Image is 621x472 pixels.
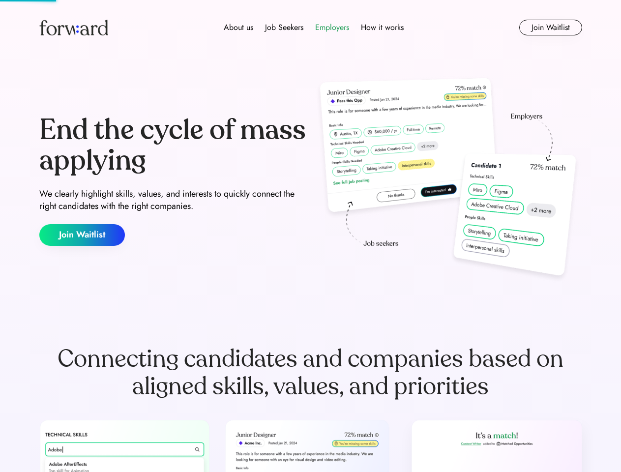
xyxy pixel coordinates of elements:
[361,22,404,33] div: How it works
[39,188,307,212] div: We clearly highlight skills, values, and interests to quickly connect the right candidates with t...
[39,345,582,400] div: Connecting candidates and companies based on aligned skills, values, and priorities
[39,224,125,246] button: Join Waitlist
[224,22,253,33] div: About us
[519,20,582,35] button: Join Waitlist
[39,20,108,35] img: Forward logo
[315,75,582,286] img: hero-image.png
[39,115,307,176] div: End the cycle of mass applying
[315,22,349,33] div: Employers
[265,22,303,33] div: Job Seekers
